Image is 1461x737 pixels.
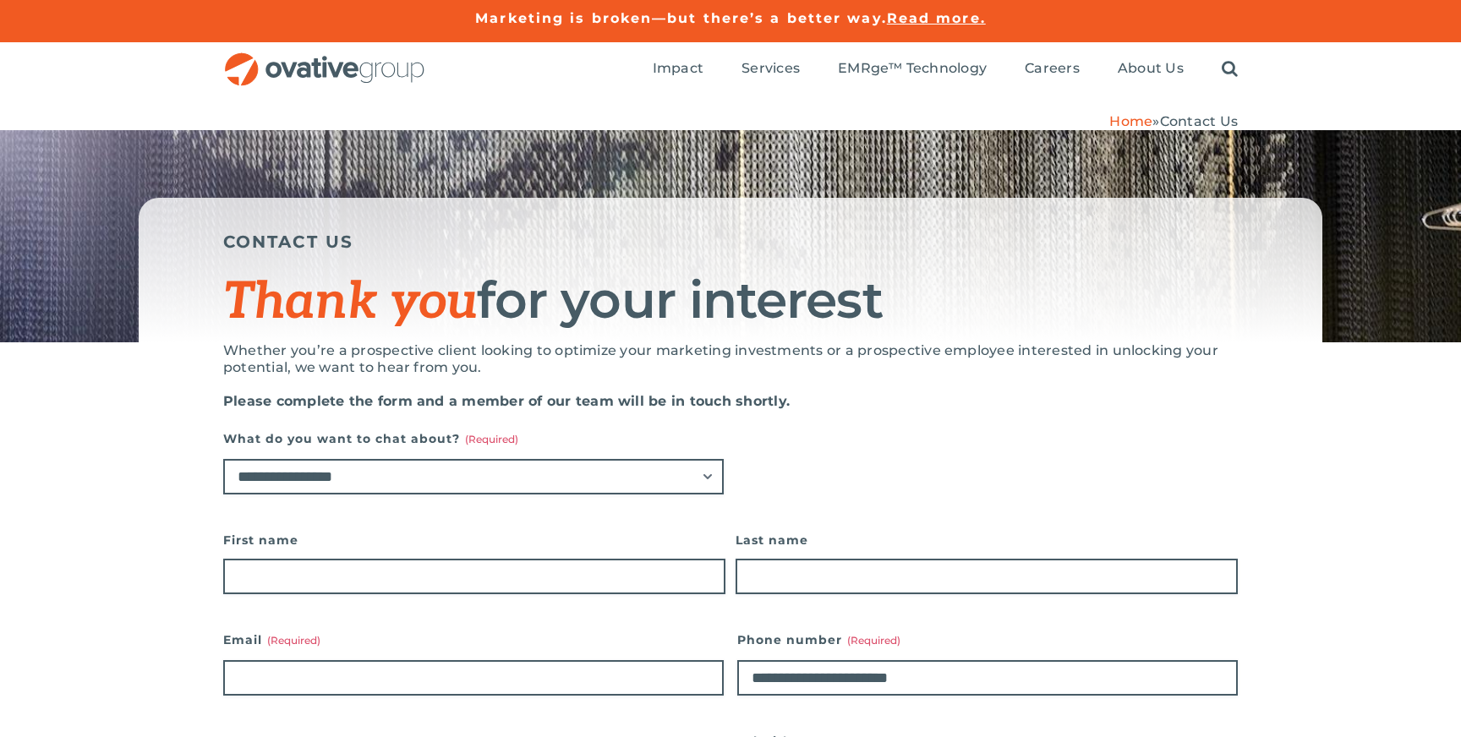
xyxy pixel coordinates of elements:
span: Services [741,60,800,77]
nav: Menu [653,42,1238,96]
label: Last name [736,528,1238,552]
a: Services [741,60,800,79]
span: Contact Us [1160,113,1238,129]
h1: for your interest [223,273,1238,330]
span: Impact [653,60,703,77]
label: Phone number [737,628,1238,652]
a: Marketing is broken—but there’s a better way. [475,10,887,26]
a: Home [1109,113,1152,129]
span: (Required) [847,634,900,647]
span: (Required) [465,433,518,445]
a: Impact [653,60,703,79]
strong: Please complete the form and a member of our team will be in touch shortly. [223,393,790,409]
label: Email [223,628,724,652]
a: OG_Full_horizontal_RGB [223,51,426,67]
a: About Us [1118,60,1184,79]
span: About Us [1118,60,1184,77]
a: Careers [1025,60,1080,79]
a: EMRge™ Technology [838,60,987,79]
a: Search [1222,60,1238,79]
p: Whether you’re a prospective client looking to optimize your marketing investments or a prospecti... [223,342,1238,376]
span: » [1109,113,1238,129]
span: (Required) [267,634,320,647]
a: Read more. [887,10,986,26]
span: Thank you [223,272,477,333]
h5: CONTACT US [223,232,1238,252]
span: EMRge™ Technology [838,60,987,77]
label: First name [223,528,725,552]
label: What do you want to chat about? [223,427,724,450]
span: Careers [1025,60,1080,77]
